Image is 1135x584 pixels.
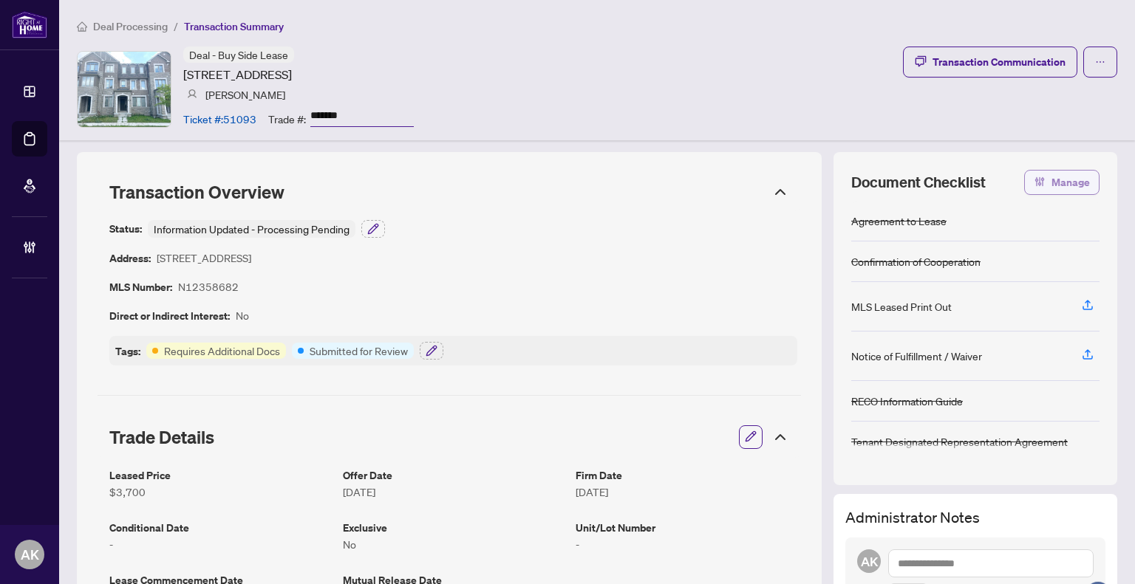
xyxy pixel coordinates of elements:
article: Leased Price [109,467,331,484]
article: Address: [109,250,151,267]
span: Trade Details [109,426,214,448]
article: Unit/Lot Number [576,519,797,536]
h3: Administrator Notes [845,506,1105,529]
article: Trade #: [268,111,306,127]
article: Firm Date [576,467,797,484]
article: [DATE] [343,484,565,500]
div: Transaction Communication [933,50,1066,74]
span: Deal Processing [93,20,168,33]
span: Deal - Buy Side Lease [189,48,288,61]
div: Agreement to Lease [851,213,947,229]
span: AK [860,552,878,571]
div: RECO Information Guide [851,393,963,409]
div: Confirmation of Cooperation [851,253,981,269]
button: Transaction Communication [903,47,1077,78]
article: Direct or Indirect Interest: [109,307,230,324]
span: Manage [1052,171,1090,194]
span: AK [21,544,39,565]
li: / [174,18,178,35]
article: Requires Additional Docs [164,343,280,359]
article: No [236,307,249,324]
span: Transaction Summary [184,20,284,33]
article: - [576,536,797,552]
div: MLS Leased Print Out [851,298,952,315]
article: - [109,536,331,552]
article: Status: [109,220,142,238]
div: Information Updated - Processing Pending [148,220,355,238]
article: [DATE] [576,484,797,500]
img: svg%3e [187,89,197,100]
article: [STREET_ADDRESS] [183,66,292,83]
article: N12358682 [178,278,239,295]
article: Exclusive [343,519,565,536]
article: [STREET_ADDRESS] [157,250,251,267]
article: MLS Number: [109,278,172,295]
article: Tags: [115,343,140,360]
article: $3,700 [109,484,331,500]
button: Open asap [1076,532,1120,577]
span: Document Checklist [851,172,986,193]
span: Transaction Overview [109,181,284,203]
img: logo [12,11,47,38]
button: Manage [1024,170,1100,195]
article: Ticket #: 51093 [183,111,256,127]
article: Submitted for Review [310,343,408,359]
article: Conditional Date [109,519,331,536]
div: Trade Details [98,416,801,458]
div: Transaction Overview [98,173,801,211]
article: No [343,536,565,552]
span: ellipsis [1095,57,1105,67]
div: Notice of Fulfillment / Waiver [851,348,982,364]
span: home [77,21,87,32]
img: IMG-N12358682_1.jpg [78,52,171,127]
article: Offer Date [343,467,565,484]
article: [PERSON_NAME] [205,86,285,103]
div: Tenant Designated Representation Agreement [851,433,1068,450]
